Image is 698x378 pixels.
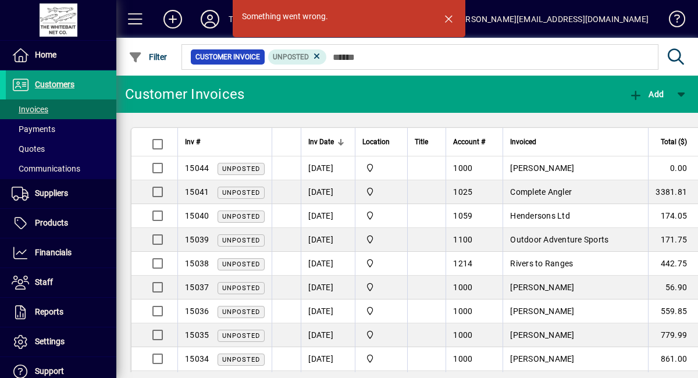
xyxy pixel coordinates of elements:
span: Title [415,135,428,148]
span: Support [35,366,64,376]
td: [DATE] [301,276,355,299]
span: 15034 [185,354,209,363]
span: Reports [35,307,63,316]
button: Profile [191,9,229,30]
div: Inv Date [308,135,348,148]
span: Unposted [222,189,260,197]
td: [DATE] [301,299,355,323]
span: Rangiora [362,162,400,174]
a: Communications [6,159,116,179]
div: Title [415,135,439,148]
span: Unposted [222,332,260,340]
span: Unposted [222,356,260,363]
span: Invoiced [510,135,536,148]
span: Customer Invoice [195,51,260,63]
span: 15036 [185,306,209,316]
span: 1000 [453,330,472,340]
span: 15035 [185,330,209,340]
a: Invoices [6,99,116,119]
a: Staff [6,268,116,297]
span: 15044 [185,163,209,173]
span: Unposted [222,284,260,292]
div: [PERSON_NAME] [PERSON_NAME][EMAIL_ADDRESS][DOMAIN_NAME] [387,10,649,28]
span: 1059 [453,211,472,220]
td: [DATE] [301,156,355,180]
a: Products [6,209,116,238]
td: [DATE] [301,204,355,228]
div: Total ($) [656,135,697,148]
span: [PERSON_NAME] [510,283,574,292]
span: Suppliers [35,188,68,198]
span: Communications [12,164,80,173]
span: Financials [35,248,72,257]
span: Rangiora [362,305,400,318]
td: [DATE] [301,252,355,276]
a: Reports [6,298,116,327]
button: Filter [126,47,170,67]
span: 1000 [453,283,472,292]
span: Add [629,90,664,99]
span: Rangiora [362,186,400,198]
span: 1000 [453,354,472,363]
span: Unposted [222,308,260,316]
span: Account # [453,135,485,148]
span: 1100 [453,235,472,244]
span: Location [362,135,390,148]
span: 1214 [453,259,472,268]
span: 15039 [185,235,209,244]
span: Rangiora [362,209,400,222]
button: Add [154,9,191,30]
span: Unposted [222,165,260,173]
div: Location [362,135,400,148]
span: Unposted [222,261,260,268]
span: 15041 [185,187,209,197]
span: [PERSON_NAME] [510,330,574,340]
div: Invoiced [510,135,641,148]
span: Rangiora [362,281,400,294]
span: Unposted [273,53,309,61]
span: 1000 [453,163,472,173]
span: 15037 [185,283,209,292]
span: Home [35,50,56,59]
span: Outdoor Adventure Sports [510,235,608,244]
td: [DATE] [301,180,355,204]
span: [PERSON_NAME] [510,354,574,363]
a: Suppliers [6,179,116,208]
span: [PERSON_NAME] [510,306,574,316]
span: Quotes [12,144,45,154]
span: Settings [35,337,65,346]
span: Unposted [222,213,260,220]
button: Add [626,84,667,105]
div: Account # [453,135,496,148]
span: Rangiora [362,257,400,270]
span: Rangiora [362,329,400,341]
a: Knowledge Base [660,2,683,40]
span: Rivers to Ranges [510,259,573,268]
mat-chip: Customer Invoice Status: Unposted [268,49,327,65]
td: [DATE] [301,347,355,371]
span: 15038 [185,259,209,268]
div: The Whitebait Net Co [229,10,307,28]
a: Home [6,41,116,70]
span: 1000 [453,306,472,316]
span: Filter [129,52,168,62]
a: Settings [6,327,116,356]
span: Complete Angler [510,187,572,197]
span: Inv # [185,135,200,148]
span: Total ($) [661,135,687,148]
span: 1025 [453,187,472,197]
a: Financials [6,238,116,268]
span: Payments [12,124,55,134]
span: Rangiora [362,233,400,246]
td: [DATE] [301,228,355,252]
span: Hendersons Ltd [510,211,570,220]
span: Inv Date [308,135,334,148]
a: Quotes [6,139,116,159]
span: Customers [35,80,74,89]
div: Customer Invoices [125,85,244,104]
span: Rangiora [362,352,400,365]
td: [DATE] [301,323,355,347]
span: 15040 [185,211,209,220]
a: Payments [6,119,116,139]
span: Staff [35,277,53,287]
